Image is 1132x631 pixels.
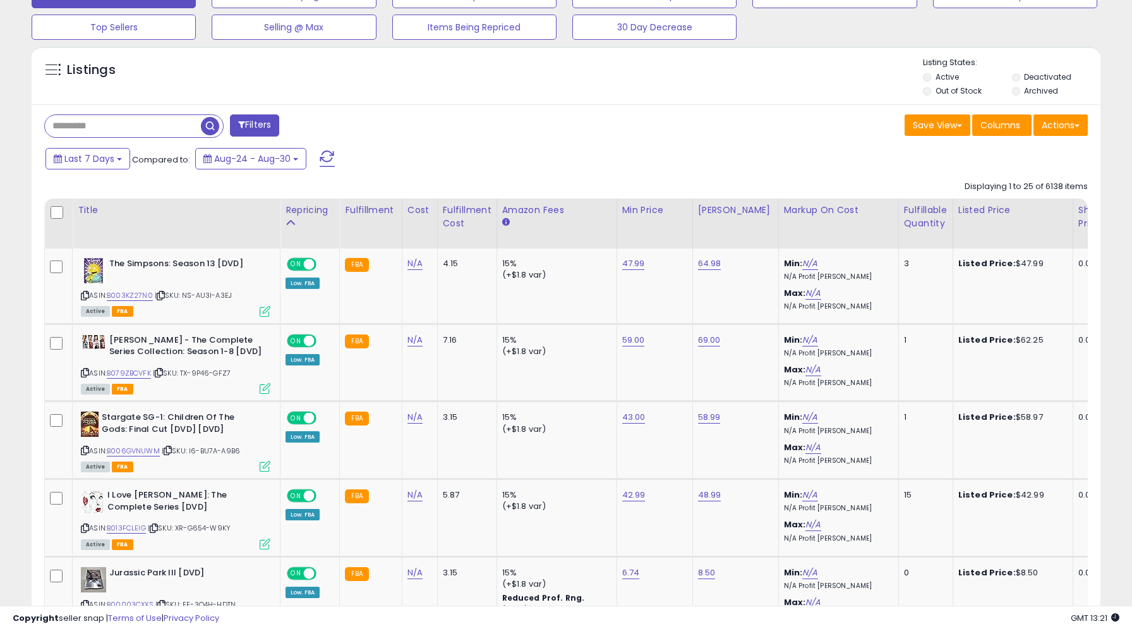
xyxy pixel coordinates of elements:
a: B013FCLEIG [107,523,146,534]
button: 30 Day Decrease [572,15,737,40]
div: 15% [502,412,607,423]
button: Save View [905,114,970,136]
a: N/A [407,257,423,270]
span: | SKU: NS-AU3I-A3EJ [155,290,232,300]
b: Max: [784,364,806,376]
span: OFF [315,259,335,270]
span: OFF [315,335,335,346]
a: 42.99 [622,489,646,501]
span: ON [288,259,304,270]
p: N/A Profit [PERSON_NAME] [784,427,889,436]
div: ASIN: [81,334,270,393]
div: Low. FBA [286,278,320,289]
img: 51bRu5Lkr7L._SL40_.jpg [81,489,104,515]
div: ASIN: [81,258,270,315]
button: Items Being Repriced [392,15,557,40]
span: | SKU: I6-BU7A-A9B6 [162,446,240,456]
span: OFF [315,413,335,424]
p: N/A Profit [PERSON_NAME] [784,273,889,281]
div: (+$1.8 var) [502,346,607,357]
b: Listed Price: [958,257,1016,269]
a: N/A [805,518,821,531]
div: 0.00 [1078,258,1099,269]
a: 59.00 [622,334,645,346]
img: 51j7gmX4bKL._SL40_.jpg [81,412,99,437]
a: 58.99 [698,411,721,424]
b: Jurassic Park III [DVD] [109,567,263,582]
div: Fulfillment [345,204,396,217]
small: FBA [345,334,368,348]
b: Listed Price: [958,334,1016,346]
div: Listed Price [958,204,1068,217]
label: Archived [1024,85,1058,96]
span: FBA [112,384,133,395]
div: ASIN: [81,489,270,548]
a: 43.00 [622,411,646,424]
b: Max: [784,287,806,299]
p: N/A Profit [PERSON_NAME] [784,582,889,591]
div: 3 [904,258,943,269]
a: 64.98 [698,257,721,270]
p: Listing States: [923,57,1100,69]
span: FBA [112,462,133,472]
img: 51un25kI3QL._SL40_.jpg [81,567,106,592]
p: N/A Profit [PERSON_NAME] [784,379,889,388]
small: FBA [345,258,368,272]
span: OFF [315,491,335,501]
a: N/A [802,567,817,579]
b: Min: [784,567,803,579]
div: $62.25 [958,334,1063,346]
span: All listings currently available for purchase on Amazon [81,462,110,472]
b: Reduced Prof. Rng. [502,592,585,603]
button: Top Sellers [32,15,196,40]
small: Amazon Fees. [502,217,510,228]
a: Terms of Use [108,612,162,624]
span: Last 7 Days [64,152,114,165]
a: N/A [805,364,821,376]
span: Aug-24 - Aug-30 [214,152,291,165]
span: ON [288,568,304,579]
strong: Copyright [13,612,59,624]
p: N/A Profit [PERSON_NAME] [784,302,889,311]
span: ON [288,413,304,424]
div: Markup on Cost [784,204,893,217]
div: (+$1.8 var) [502,501,607,512]
b: Min: [784,489,803,501]
div: 15 [904,489,943,501]
div: ASIN: [81,412,270,470]
a: N/A [407,489,423,501]
div: Fulfillable Quantity [904,204,948,230]
div: Title [78,204,275,217]
b: Listed Price: [958,567,1016,579]
label: Out of Stock [936,85,982,96]
div: $47.99 [958,258,1063,269]
div: seller snap | | [13,613,219,625]
div: Repricing [286,204,334,217]
span: FBA [112,539,133,550]
a: N/A [805,441,821,454]
span: ON [288,335,304,346]
span: All listings currently available for purchase on Amazon [81,306,110,317]
b: [PERSON_NAME] - The Complete Series Collection: Season 1-8 [DVD] [109,334,263,361]
div: Displaying 1 to 25 of 6138 items [965,181,1088,193]
a: B079ZBCVFK [107,368,151,379]
p: N/A Profit [PERSON_NAME] [784,456,889,465]
div: 3.15 [443,412,487,423]
span: All listings currently available for purchase on Amazon [81,539,110,550]
b: Max: [784,518,806,530]
small: FBA [345,412,368,426]
img: 51v-hcJt0GL._SL40_.jpg [81,258,106,283]
div: (+$1.8 var) [502,269,607,281]
b: Max: [784,441,806,453]
a: N/A [802,334,817,346]
a: N/A [802,411,817,424]
div: Low. FBA [286,509,320,520]
b: Listed Price: [958,489,1016,501]
b: Min: [784,257,803,269]
div: 0 [904,567,943,579]
button: Aug-24 - Aug-30 [195,148,306,169]
div: (+$1.8 var) [502,424,607,435]
div: 5.87 [443,489,487,501]
b: Listed Price: [958,411,1016,423]
button: Filters [230,114,279,137]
